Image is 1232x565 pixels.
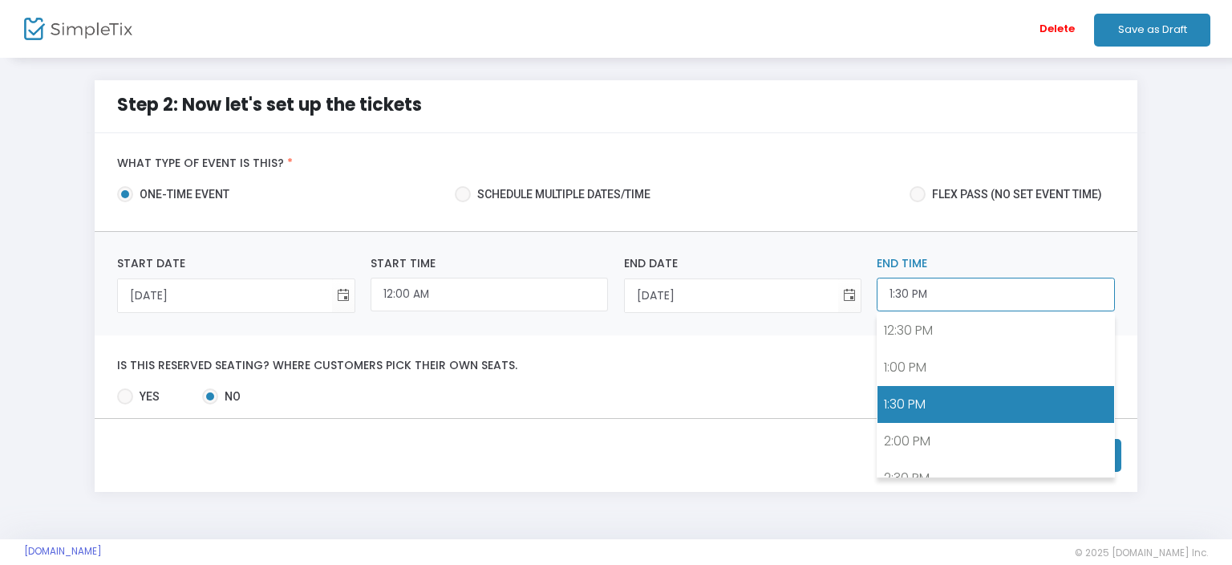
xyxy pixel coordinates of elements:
button: Save as Draft [1094,14,1210,47]
span: No [218,388,241,405]
input: Start Time [371,278,608,312]
span: one-time event [133,186,229,203]
label: Is this reserved seating? Where customers pick their own seats. [117,359,1114,373]
input: End Time [877,278,1114,312]
span: Flex pass (no set event time) [926,186,1102,203]
input: Select date [625,279,838,312]
a: 1:00 PM [877,349,1113,386]
label: End Time [877,255,1114,272]
span: Schedule multiple dates/time [471,186,650,203]
span: © 2025 [DOMAIN_NAME] Inc. [1075,547,1208,559]
label: Start Date [117,255,355,272]
a: [DOMAIN_NAME] [24,545,102,558]
a: 1:30 PM [877,386,1113,423]
label: End Date [624,255,861,272]
a: 2:00 PM [877,423,1113,460]
label: Start Time [371,255,608,272]
a: 12:30 PM [877,312,1113,349]
span: Yes [133,388,160,405]
input: Select date [118,279,331,312]
button: Toggle calendar [332,279,355,312]
span: Delete [1039,7,1075,51]
span: Step 2: Now let's set up the tickets [117,92,422,117]
button: Toggle calendar [838,279,861,312]
a: 2:30 PM [877,460,1113,497]
label: What type of event is this? [117,156,1114,171]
